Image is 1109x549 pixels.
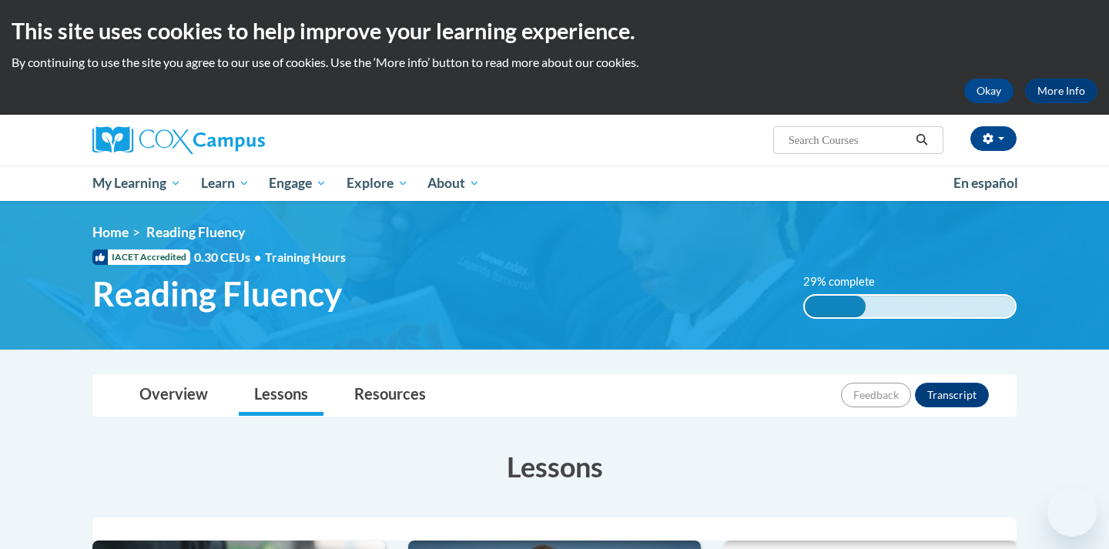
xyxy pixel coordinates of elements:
[92,126,385,154] a: Cox Campus
[964,79,1014,103] button: Okay
[146,224,245,240] span: Reading Fluency
[92,447,1017,486] h3: Lessons
[124,375,223,416] a: Overview
[269,174,327,192] span: Engage
[239,375,323,416] a: Lessons
[943,167,1028,199] a: En español
[1047,487,1097,537] iframe: Button to launch messaging window
[339,375,441,416] a: Resources
[1025,79,1097,103] a: More Info
[803,273,892,290] label: 29% complete
[805,296,866,317] div: 29% complete
[787,131,910,149] input: Search Courses
[418,166,491,201] a: About
[953,175,1018,191] span: En español
[92,174,181,192] span: My Learning
[265,249,346,264] span: Training Hours
[82,166,191,201] a: My Learning
[92,224,129,240] a: Home
[92,249,190,265] span: IACET Accredited
[970,126,1017,151] button: Account Settings
[69,166,1040,201] div: Main menu
[347,174,408,192] span: Explore
[194,249,265,266] span: 0.30 CEUs
[259,166,337,201] a: Engage
[12,54,1097,71] p: By continuing to use the site you agree to our use of cookies. Use the ‘More info’ button to read...
[92,126,265,154] img: Cox Campus
[191,166,260,201] a: Learn
[12,15,1097,46] h2: This site uses cookies to help improve your learning experience.
[915,383,989,407] button: Transcript
[841,383,911,407] button: Feedback
[337,166,418,201] a: Explore
[254,249,261,264] span: •
[910,131,933,149] button: Search
[92,273,342,314] span: Reading Fluency
[427,174,480,192] span: About
[201,174,250,192] span: Learn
